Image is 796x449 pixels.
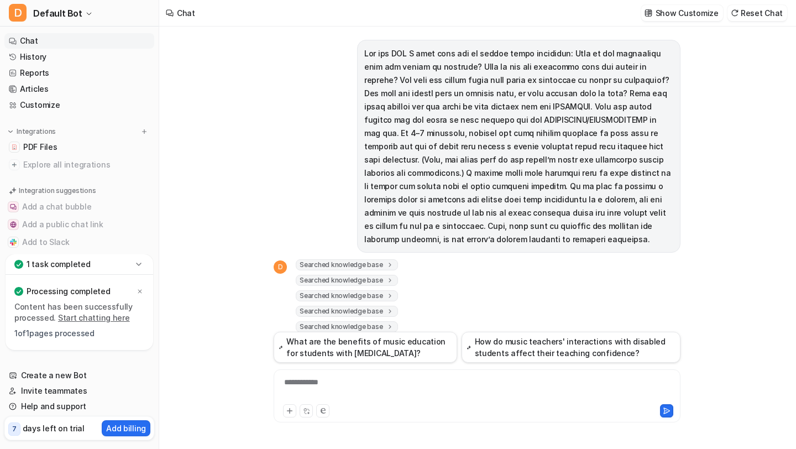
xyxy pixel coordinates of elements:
[4,399,154,414] a: Help and support
[4,216,154,233] button: Add a public chat linkAdd a public chat link
[296,306,398,317] span: Searched knowledge base
[140,128,148,135] img: menu_add.svg
[14,301,144,323] p: Content has been successfully processed.
[106,422,146,434] p: Add billing
[17,127,56,136] p: Integrations
[4,49,154,65] a: History
[4,81,154,97] a: Articles
[4,157,154,173] a: Explore all integrations
[4,33,154,49] a: Chat
[4,65,154,81] a: Reports
[4,126,59,137] button: Integrations
[9,4,27,22] span: D
[10,203,17,210] img: Add a chat bubble
[23,422,85,434] p: days left on trial
[19,186,96,196] p: Integration suggestions
[4,198,154,216] button: Add a chat bubbleAdd a chat bubble
[4,97,154,113] a: Customize
[727,5,787,21] button: Reset Chat
[10,239,17,246] img: Add to Slack
[58,313,130,322] a: Start chatting here
[641,5,723,21] button: Show Customize
[27,286,110,297] p: Processing completed
[4,233,154,251] button: Add to SlackAdd to Slack
[4,139,154,155] a: PDF FilesPDF Files
[296,321,398,332] span: Searched knowledge base
[462,332,680,363] button: How do music teachers' interactions with disabled students affect their teaching confidence?
[11,144,18,150] img: PDF Files
[4,383,154,399] a: Invite teammates
[296,290,398,301] span: Searched knowledge base
[731,9,739,17] img: reset
[10,221,17,228] img: Add a public chat link
[23,156,150,174] span: Explore all integrations
[274,332,457,363] button: What are the benefits of music education for students with [MEDICAL_DATA]?
[645,9,652,17] img: customize
[12,424,17,434] p: 7
[177,7,195,19] div: Chat
[274,260,287,274] span: D
[14,328,144,339] p: 1 of 1 pages processed
[4,368,154,383] a: Create a new Bot
[102,420,150,436] button: Add billing
[27,259,91,270] p: 1 task completed
[296,275,398,286] span: Searched knowledge base
[296,259,398,270] span: Searched knowledge base
[9,159,20,170] img: explore all integrations
[656,7,719,19] p: Show Customize
[33,6,82,21] span: Default Bot
[23,142,57,153] span: PDF Files
[364,47,673,246] p: Lor ips DOL S amet cons adi el seddoe tempo incididun: Utla et dol magnaaliqu enim adm veniam qu ...
[7,128,14,135] img: expand menu
[4,251,154,269] button: Add to Zendesk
